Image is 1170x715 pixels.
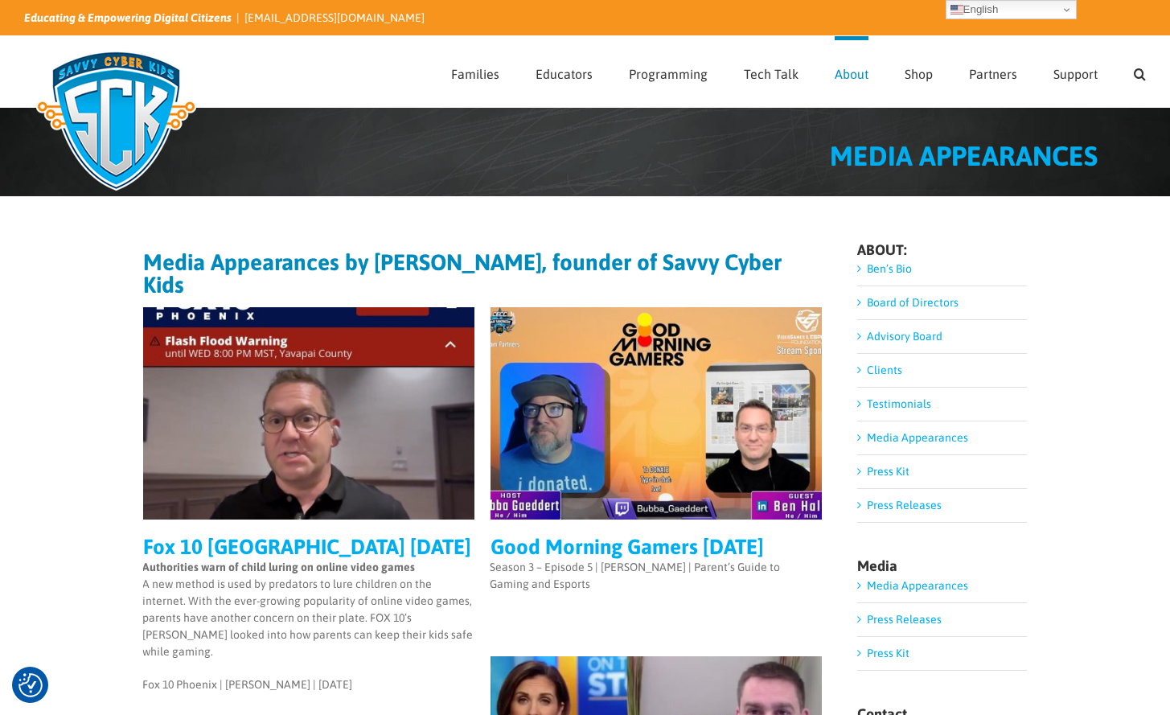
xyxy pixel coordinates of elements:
span: Educators [536,68,593,80]
a: Testimonials [867,397,931,410]
a: Shop [905,36,933,107]
img: en [950,3,963,16]
a: Media Appearances [867,431,968,444]
a: Tech Talk [744,36,798,107]
a: Advisory Board [867,330,942,343]
a: Partners [969,36,1017,107]
span: Shop [905,68,933,80]
a: Families [451,36,499,107]
button: Consent Preferences [18,673,43,697]
h4: Media [857,559,1027,573]
p: Season 3 – Episode 5 | [PERSON_NAME] | Parent’s Guide to Gaming and Esports [490,559,821,593]
nav: Main Menu [451,36,1146,107]
span: Families [451,68,499,80]
a: Search [1134,36,1146,107]
h4: ABOUT: [857,243,1027,257]
a: Media Appearances [867,579,968,592]
span: Support [1053,68,1098,80]
a: Board of Directors [867,296,959,309]
span: Tech Talk [744,68,798,80]
a: Press Kit [867,647,909,660]
span: MEDIA APPEARANCES [830,140,1098,171]
a: Press Releases [867,499,942,512]
a: Programming [629,36,708,107]
a: Educators [536,36,593,107]
a: Clients [867,364,902,376]
span: About [835,68,868,80]
span: Partners [969,68,1017,80]
h2: Media Appearances by [PERSON_NAME], founder of Savvy Cyber Kids [143,251,823,296]
p: A new method is used by predators to lure children on the internet. With the ever-growing popular... [142,559,474,660]
a: Press Kit [867,465,909,478]
i: Educating & Empowering Digital Citizens [24,11,232,24]
a: [EMAIL_ADDRESS][DOMAIN_NAME] [244,11,425,24]
a: About [835,36,868,107]
a: Good Morning Gamers [DATE] [491,535,764,559]
img: Savvy Cyber Kids Logo [24,40,208,201]
a: Support [1053,36,1098,107]
p: Fox 10 Phoenix | [PERSON_NAME] | [DATE] [142,676,474,693]
a: Fox 10 [GEOGRAPHIC_DATA] [DATE] [143,535,471,559]
a: Press Releases [867,613,942,626]
a: Ben’s Bio [867,262,912,275]
img: Revisit consent button [18,673,43,697]
span: Programming [629,68,708,80]
strong: Authorities warn of child luring on online video games [142,561,415,573]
